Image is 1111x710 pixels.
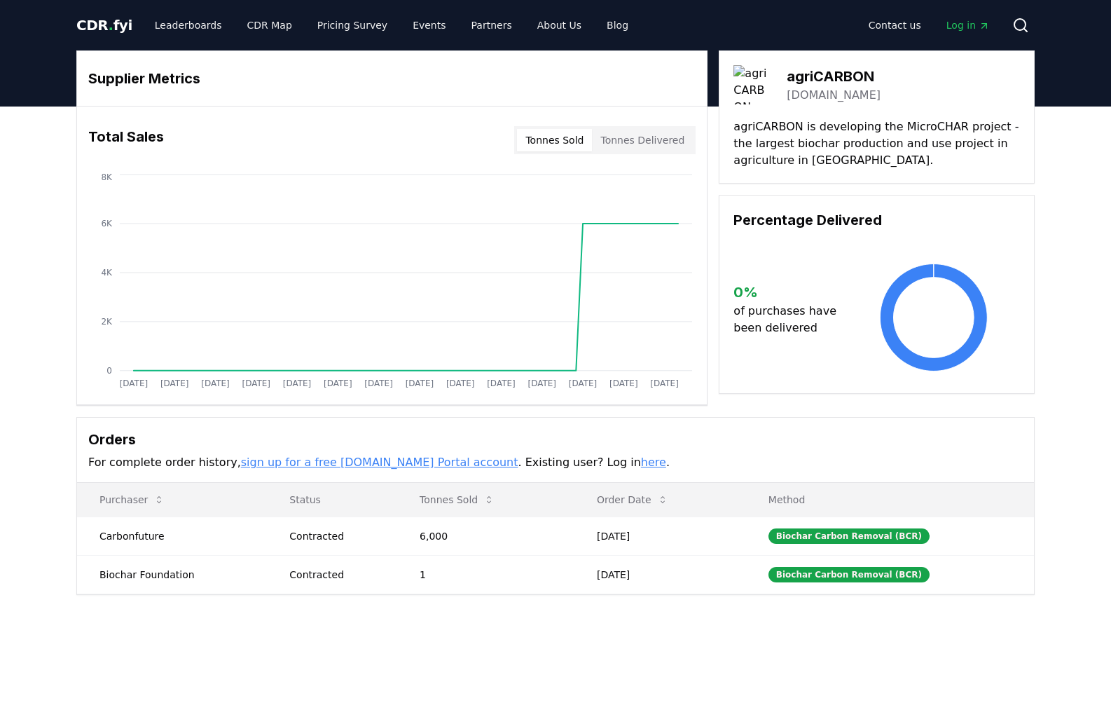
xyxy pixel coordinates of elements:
[160,378,189,388] tspan: [DATE]
[88,68,696,89] h3: Supplier Metrics
[236,13,303,38] a: CDR Map
[88,126,164,154] h3: Total Sales
[101,172,113,182] tspan: 8K
[487,378,516,388] tspan: [DATE]
[733,65,773,104] img: agriCARBON-logo
[106,366,112,376] tspan: 0
[733,282,848,303] h3: 0 %
[324,378,352,388] tspan: [DATE]
[946,18,990,32] span: Log in
[101,317,113,327] tspan: 2K
[651,378,679,388] tspan: [DATE]
[201,378,230,388] tspan: [DATE]
[768,528,930,544] div: Biochar Carbon Removal (BCR)
[857,13,1001,38] nav: Main
[77,555,267,594] td: Biochar Foundation
[408,486,506,514] button: Tonnes Sold
[283,378,312,388] tspan: [DATE]
[569,378,598,388] tspan: [DATE]
[241,456,518,469] a: sign up for a free [DOMAIN_NAME] Portal account
[787,87,881,104] a: [DOMAIN_NAME]
[120,378,149,388] tspan: [DATE]
[586,486,679,514] button: Order Date
[609,378,638,388] tspan: [DATE]
[733,210,1020,231] h3: Percentage Delivered
[76,17,132,34] span: CDR fyi
[289,568,386,582] div: Contracted
[733,303,848,336] p: of purchases have been delivered
[306,13,399,38] a: Pricing Survey
[144,13,233,38] a: Leaderboards
[109,17,113,34] span: .
[935,13,1001,38] a: Log in
[76,15,132,35] a: CDR.fyi
[528,378,557,388] tspan: [DATE]
[446,378,475,388] tspan: [DATE]
[595,13,640,38] a: Blog
[592,129,693,151] button: Tonnes Delivered
[278,493,386,507] p: Status
[289,529,386,543] div: Contracted
[401,13,457,38] a: Events
[88,454,1023,471] p: For complete order history, . Existing user? Log in .
[88,486,176,514] button: Purchaser
[517,129,592,151] button: Tonnes Sold
[757,493,1023,507] p: Method
[574,555,746,594] td: [DATE]
[77,517,267,555] td: Carbonfuture
[526,13,593,38] a: About Us
[857,13,932,38] a: Contact us
[397,555,574,594] td: 1
[144,13,640,38] nav: Main
[365,378,394,388] tspan: [DATE]
[768,567,930,582] div: Biochar Carbon Removal (BCR)
[733,118,1020,169] p: agriCARBON is developing the MicroCHAR project - the largest biochar production and use project i...
[574,517,746,555] td: [DATE]
[101,219,113,228] tspan: 6K
[641,456,666,469] a: here
[787,66,881,87] h3: agriCARBON
[242,378,271,388] tspan: [DATE]
[397,517,574,555] td: 6,000
[101,268,113,278] tspan: 4K
[460,13,523,38] a: Partners
[406,378,434,388] tspan: [DATE]
[88,429,1023,450] h3: Orders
